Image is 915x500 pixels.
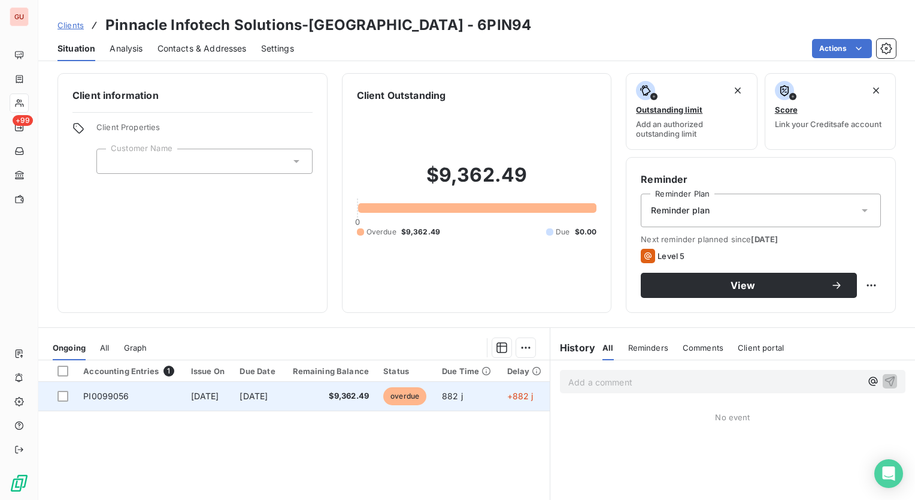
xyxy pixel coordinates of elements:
[655,281,831,290] span: View
[636,105,702,115] span: Outstanding limit
[191,366,226,376] div: Issue On
[775,119,881,129] span: Link your Creditsafe account
[240,391,268,401] span: [DATE]
[57,20,84,30] span: Clients
[641,234,881,244] span: Next reminder planned since
[57,19,84,31] a: Clients
[765,73,896,150] button: ScoreLink your Creditsafe account
[651,204,710,216] span: Reminder plan
[105,14,531,36] h3: Pinnacle Infotech Solutions-[GEOGRAPHIC_DATA] - 6PIN94
[641,273,857,298] button: View
[812,39,872,58] button: Actions
[383,387,426,405] span: overdue
[775,105,798,115] span: Score
[383,366,428,376] div: Status
[738,343,784,353] span: Client portal
[157,43,247,55] span: Contacts & Addresses
[715,412,750,422] span: No event
[83,366,176,376] div: Accounting Entries
[290,366,369,376] div: Remaining Balance
[290,390,369,402] span: $9,362.49
[10,474,29,493] img: Logo LeanPay
[658,251,684,261] span: Level 5
[57,43,95,55] span: Situation
[10,7,29,26] div: GU
[442,366,492,376] div: Due Time
[100,343,109,353] span: All
[240,366,276,376] div: Due Date
[751,234,778,244] span: [DATE]
[13,115,33,126] span: +99
[442,391,463,401] span: 882 j
[357,88,446,103] h6: Client Outstanding
[53,343,86,353] span: Ongoing
[163,366,174,376] span: 1
[602,343,613,353] span: All
[575,227,597,237] span: $0.00
[83,391,129,401] span: PI0099056
[366,227,396,237] span: Overdue
[72,88,313,103] h6: Client information
[124,343,147,353] span: Graph
[96,122,313,139] span: Client Properties
[641,172,881,186] h6: Reminder
[683,343,723,353] span: Comments
[355,217,360,227] span: 0
[556,227,569,237] span: Due
[636,119,747,138] span: Add an authorized outstanding limit
[874,459,903,488] div: Open Intercom Messenger
[357,163,597,199] h2: $9,362.49
[626,73,757,150] button: Outstanding limitAdd an authorized outstanding limit
[550,341,595,355] h6: History
[261,43,294,55] span: Settings
[628,343,668,353] span: Reminders
[507,366,543,376] div: Delay
[107,156,116,167] input: Add a tag
[110,43,143,55] span: Analysis
[507,391,534,401] span: +882 j
[401,227,440,237] span: $9,362.49
[191,391,219,401] span: [DATE]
